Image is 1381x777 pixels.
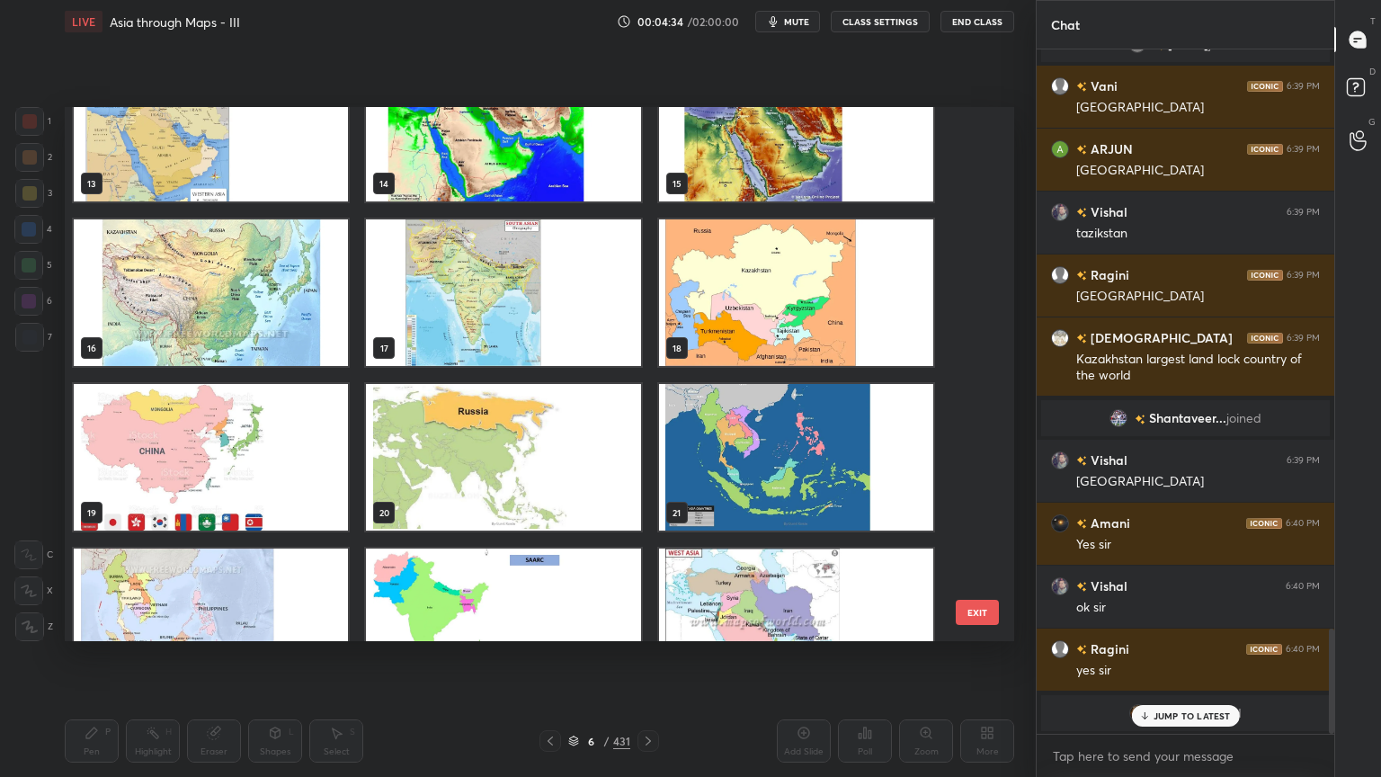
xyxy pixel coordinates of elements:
[366,219,640,366] img: 1756904712P2Q0WO.pdf
[15,612,53,641] div: Z
[1076,162,1320,180] div: [GEOGRAPHIC_DATA]
[1076,225,1320,243] div: tazikstan
[1168,37,1208,51] span: [DATE]
[1087,514,1130,532] h6: Amani
[15,179,52,208] div: 3
[15,107,51,136] div: 1
[604,736,610,746] div: /
[1037,1,1094,49] p: Chat
[1286,581,1320,592] div: 6:40 PM
[1287,207,1320,218] div: 6:39 PM
[1037,49,1334,734] div: grid
[1051,577,1069,595] img: caf17e4aed2f4a80b30a8f0a98d71855.2964746_
[1287,333,1320,344] div: 6:39 PM
[1051,203,1069,221] img: caf17e4aed2f4a80b30a8f0a98d71855.2964746_
[1247,144,1283,155] img: iconic-dark.1390631f.png
[1076,582,1087,592] img: no-rating-badge.077c3623.svg
[1087,139,1133,158] h6: ARJUN
[659,384,933,531] img: 1756904712P2Q0WO.pdf
[1287,455,1320,466] div: 6:39 PM
[74,384,348,531] img: 1756904712P2Q0WO.pdf
[74,219,348,366] img: 1756904712P2Q0WO.pdf
[1087,576,1127,595] h6: Vishal
[1076,288,1320,306] div: [GEOGRAPHIC_DATA]
[1154,710,1231,721] p: JUMP TO LATEST
[1076,145,1087,155] img: no-rating-badge.077c3623.svg
[14,540,53,569] div: C
[1076,334,1087,344] img: no-rating-badge.077c3623.svg
[1368,115,1376,129] p: G
[1286,644,1320,655] div: 6:40 PM
[1076,351,1320,385] div: Kazakhstan largest land lock country of the world
[1109,409,1127,427] img: 668996095a0942bfbc838e746cd3aab2.jpg
[74,549,348,695] img: 1756904712P2Q0WO.pdf
[15,323,52,352] div: 7
[1076,599,1320,617] div: ok sir
[14,576,53,605] div: X
[1051,514,1069,532] img: 220d3692f25c49d09992e9c540966c63.jpg
[15,143,52,172] div: 2
[366,55,640,201] img: 1756904712P2Q0WO.pdf
[110,13,240,31] h4: Asia through Maps - III
[1076,99,1320,117] div: [GEOGRAPHIC_DATA]
[1208,37,1243,51] span: joined
[1087,451,1127,469] h6: Vishal
[1286,518,1320,529] div: 6:40 PM
[1051,451,1069,469] img: caf17e4aed2f4a80b30a8f0a98d71855.2964746_
[956,600,999,625] button: EXIT
[1087,265,1129,284] h6: Ragini
[831,11,930,32] button: CLASS SETTINGS
[1369,65,1376,78] p: D
[1051,640,1069,658] img: default.png
[1076,519,1087,529] img: no-rating-badge.077c3623.svg
[1149,411,1226,425] span: Shantaveer...
[1287,144,1320,155] div: 6:39 PM
[613,733,630,749] div: 431
[1087,76,1118,95] h6: Vani
[366,549,640,695] img: 1756904712P2Q0WO.pdf
[1076,82,1087,92] img: no-rating-badge.077c3623.svg
[1370,14,1376,28] p: T
[1129,704,1147,722] img: 556306afc305414eac5525f179661762.jpg
[65,107,983,641] div: grid
[1076,456,1087,466] img: no-rating-badge.077c3623.svg
[583,736,601,746] div: 6
[1051,140,1069,158] img: 40eb4ab65778456da907dd2c9c8eaf6e.jpg
[1087,639,1129,658] h6: Ragini
[1246,644,1282,655] img: iconic-dark.1390631f.png
[1247,270,1283,281] img: iconic-dark.1390631f.png
[14,287,52,316] div: 6
[1287,270,1320,281] div: 6:39 PM
[784,15,809,28] span: mute
[1087,328,1233,347] h6: [DEMOGRAPHIC_DATA]
[14,251,52,280] div: 5
[1076,662,1320,680] div: yes sir
[755,11,820,32] button: mute
[659,55,933,201] img: 1756904712P2Q0WO.pdf
[1076,271,1087,281] img: no-rating-badge.077c3623.svg
[1051,77,1069,95] img: default.png
[1226,411,1261,425] span: joined
[74,55,348,201] img: 1756904712P2Q0WO.pdf
[1247,81,1283,92] img: iconic-dark.1390631f.png
[1076,473,1320,491] div: [GEOGRAPHIC_DATA]
[1051,329,1069,347] img: c505b04db3d44a9ea43da2808c24d28d.jpg
[1135,415,1145,424] img: no-rating-badge.077c3623.svg
[366,384,640,531] img: 1756904712P2Q0WO.pdf
[1246,518,1282,529] img: iconic-dark.1390631f.png
[1076,536,1320,554] div: Yes sir
[1076,208,1087,218] img: no-rating-badge.077c3623.svg
[659,219,933,366] img: 1756904712P2Q0WO.pdf
[659,549,933,695] img: 1756904712P2Q0WO.pdf
[14,215,52,244] div: 4
[1076,645,1087,655] img: no-rating-badge.077c3623.svg
[1247,333,1283,344] img: iconic-dark.1390631f.png
[1051,266,1069,284] img: default.png
[1087,202,1127,221] h6: Vishal
[65,11,102,32] div: LIVE
[1287,81,1320,92] div: 6:39 PM
[940,11,1014,32] button: End Class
